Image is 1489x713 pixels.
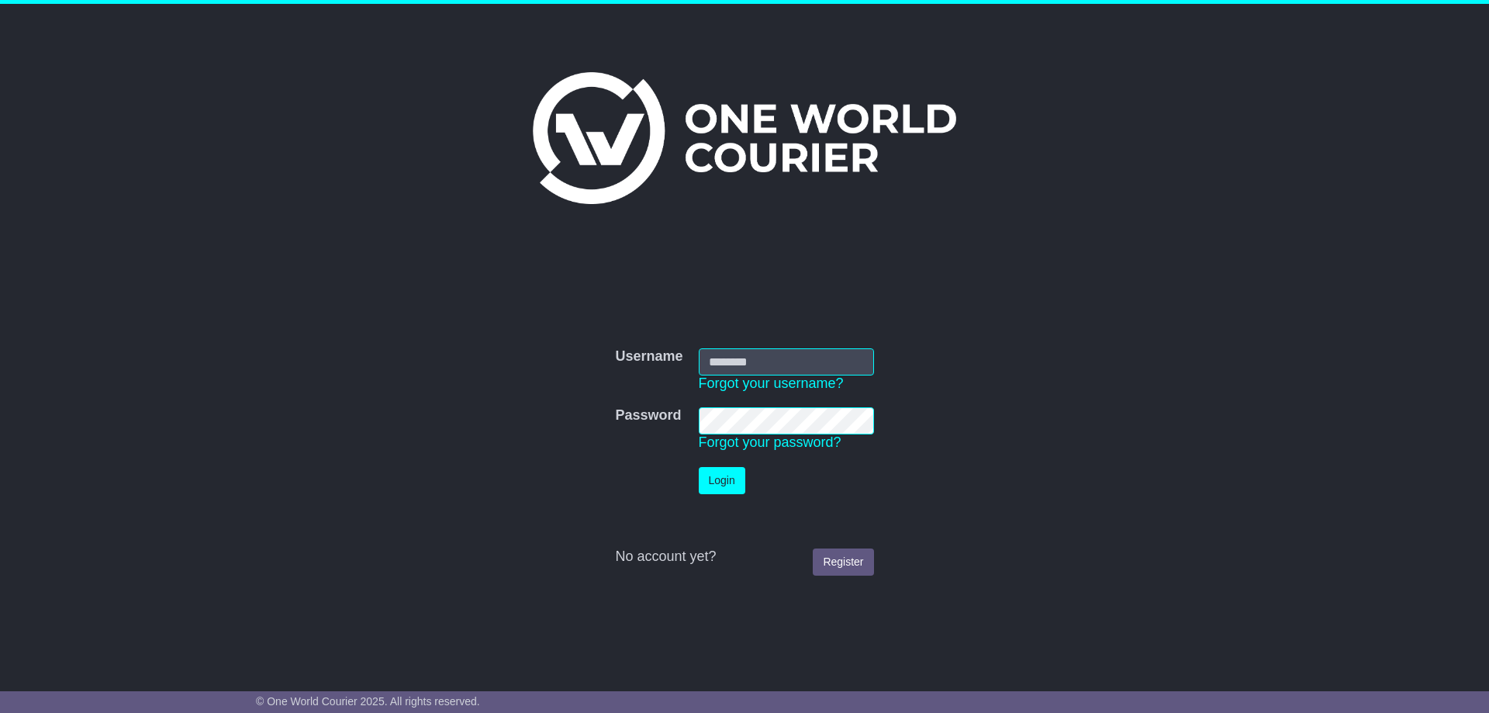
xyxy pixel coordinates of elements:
div: No account yet? [615,549,873,566]
a: Forgot your password? [699,434,841,450]
label: Password [615,407,681,424]
img: One World [533,72,956,204]
label: Username [615,348,682,365]
a: Register [813,549,873,576]
button: Login [699,467,745,494]
a: Forgot your username? [699,376,844,391]
span: © One World Courier 2025. All rights reserved. [256,695,480,708]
